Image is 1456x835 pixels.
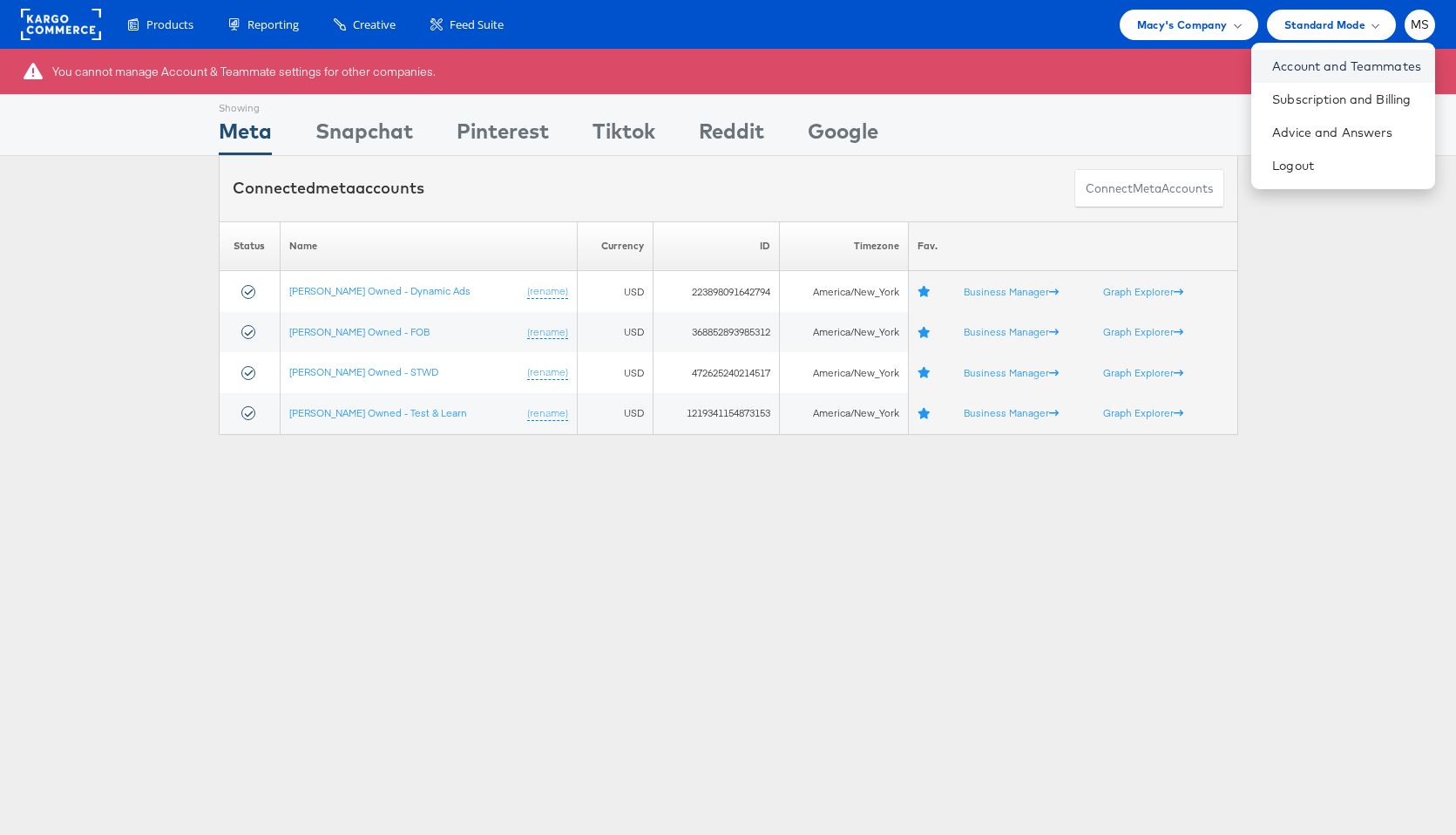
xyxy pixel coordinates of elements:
[578,352,654,393] td: USD
[450,17,504,33] span: Feed Suite
[779,393,908,434] td: America/New_York
[289,325,430,338] a: [PERSON_NAME] Owned - FOB
[964,366,1059,379] a: Business Manager
[578,221,654,271] th: Currency
[593,116,655,155] div: Tiktok
[1103,366,1183,379] a: Graph Explorer
[1272,58,1421,75] a: Account and Teammates
[1103,406,1183,419] a: Graph Explorer
[808,116,878,155] div: Google
[247,17,299,33] span: Reporting
[578,312,654,353] td: USD
[527,406,568,421] a: (rename)
[1137,16,1228,34] span: Macy's Company
[1133,180,1161,197] span: meta
[578,393,654,434] td: USD
[1272,91,1421,108] a: Subscription and Billing
[281,221,578,271] th: Name
[779,312,908,353] td: America/New_York
[527,325,568,340] a: (rename)
[964,406,1059,419] a: Business Manager
[1284,16,1365,34] span: Standard Mode
[219,221,281,271] th: Status
[779,352,908,393] td: America/New_York
[146,17,193,33] span: Products
[1411,19,1430,31] span: MS
[315,116,413,155] div: Snapchat
[654,393,780,434] td: 1219341154873153
[1103,285,1183,298] a: Graph Explorer
[1074,169,1224,208] button: ConnectmetaAccounts
[52,64,436,80] div: You cannot manage Account & Teammate settings for other companies.
[699,116,764,155] div: Reddit
[779,221,908,271] th: Timezone
[654,221,780,271] th: ID
[527,365,568,380] a: (rename)
[289,365,438,378] a: [PERSON_NAME] Owned - STWD
[654,312,780,353] td: 368852893985312
[219,95,272,116] div: Showing
[315,178,356,198] span: meta
[457,116,549,155] div: Pinterest
[1272,124,1421,141] a: Advice and Answers
[1272,157,1421,174] a: Logout
[654,271,780,312] td: 223898091642794
[219,116,272,155] div: Meta
[353,17,396,33] span: Creative
[964,325,1059,338] a: Business Manager
[779,271,908,312] td: America/New_York
[578,271,654,312] td: USD
[964,285,1059,298] a: Business Manager
[233,177,424,200] div: Connected accounts
[1103,325,1183,338] a: Graph Explorer
[654,352,780,393] td: 472625240214517
[527,284,568,299] a: (rename)
[289,284,471,297] a: [PERSON_NAME] Owned - Dynamic Ads
[289,406,467,419] a: [PERSON_NAME] Owned - Test & Learn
